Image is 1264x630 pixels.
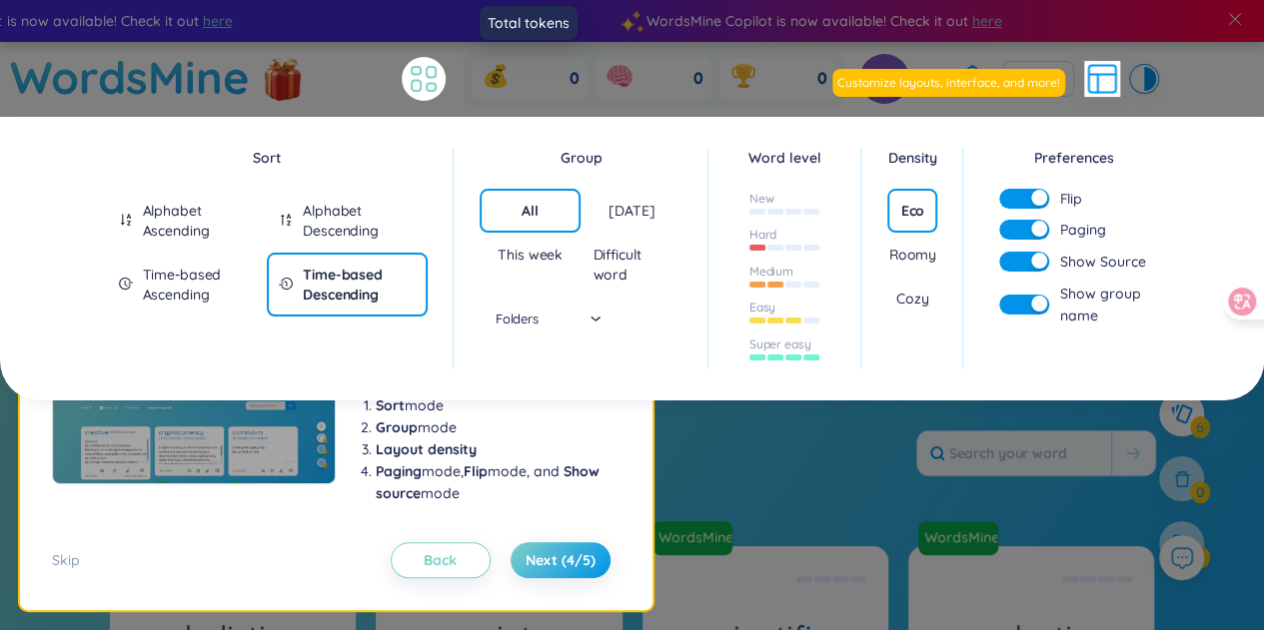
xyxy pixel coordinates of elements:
[1059,189,1081,209] span: Flip
[917,431,1111,475] input: Search your word
[143,201,256,241] div: Alphabet Ascending
[972,10,1002,32] span: here
[376,396,405,414] b: Sort
[480,6,578,40] div: Total tokens
[498,245,563,265] div: This week
[859,54,909,104] img: avatar
[652,521,740,555] a: WordsMine
[609,201,654,221] div: [DATE]
[107,147,428,169] div: Sort
[749,264,793,280] div: Medium
[526,550,596,570] span: Next (4/5)
[480,147,682,169] div: Group
[817,68,827,90] span: 0
[1059,283,1147,326] span: Show group name
[303,201,416,241] div: Alphabet Descending
[887,147,937,169] div: Density
[376,460,600,504] li: mode, mode, and mode
[918,521,1006,555] a: WordsMine
[279,213,293,227] span: sort-descending
[376,416,600,438] li: mode
[859,54,914,104] a: avatar
[889,245,936,265] div: Roomy
[303,265,416,305] div: Time-based Descending
[570,68,580,90] span: 0
[1059,219,1105,241] span: Paging
[749,336,811,352] div: Super easy
[10,42,250,113] a: WordsMine
[143,265,256,305] div: Time-based Ascending
[749,227,777,243] div: Hard
[693,68,703,90] span: 0
[900,201,924,221] div: Eco
[916,527,1000,547] a: WordsMine
[896,289,928,309] div: Cozy
[376,440,477,458] b: Layout density
[376,462,422,480] b: Paging
[376,418,418,436] b: Group
[424,550,457,570] span: Back
[989,147,1157,169] div: Preferences
[1059,251,1145,273] span: Show Source
[263,48,303,108] img: flashSalesIcon.a7f4f837.png
[650,527,734,547] a: WordsMine
[279,277,293,291] span: field-time
[119,213,133,227] span: sort-ascending
[464,462,488,480] b: Flip
[119,277,133,291] span: field-time
[749,191,774,207] div: New
[391,542,491,578] button: Back
[734,147,835,169] div: Word level
[749,300,776,315] div: Easy
[511,542,611,578] button: Next (4/5)
[593,245,670,285] div: Difficult word
[203,10,233,32] span: here
[376,394,600,416] li: mode
[52,549,80,571] div: Skip
[522,201,539,221] div: All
